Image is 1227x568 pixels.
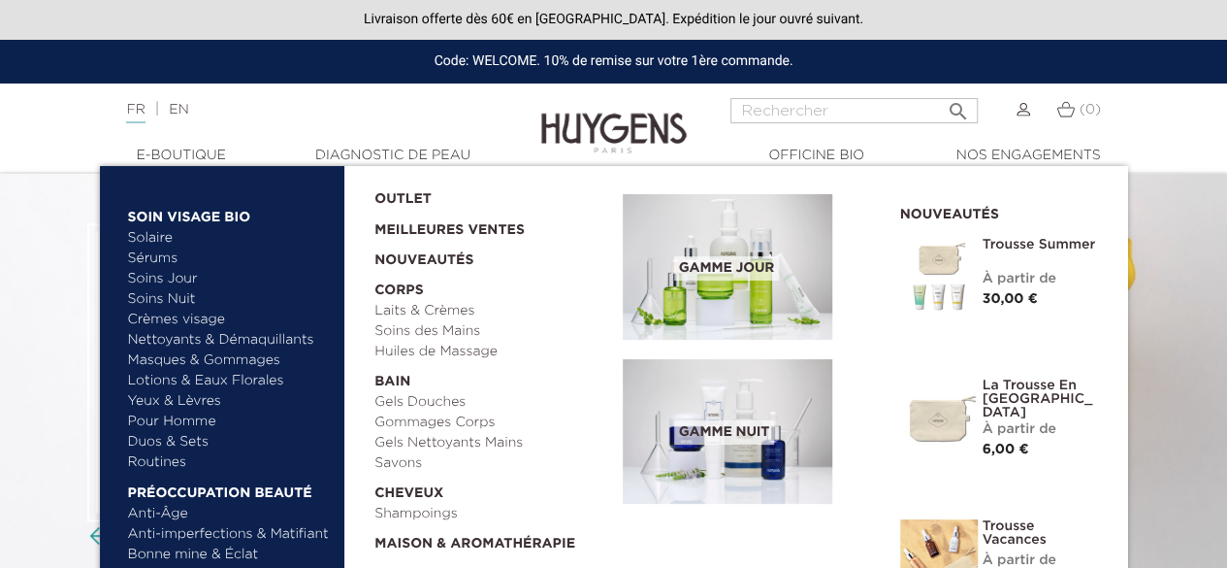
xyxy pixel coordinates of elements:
a: OUTLET [374,180,592,210]
a: Soins des Mains [374,321,609,342]
a: Soin Visage Bio [128,197,331,228]
i:  [947,94,970,117]
a: Meilleures Ventes [374,210,592,241]
a: Bonne mine & Éclat [128,545,331,565]
a: Sérums [128,249,331,269]
a: Gamme jour [623,194,871,340]
img: Trousse Summer [900,238,978,316]
img: La Trousse en Coton [900,379,978,456]
a: Maison & Aromathérapie [374,524,609,554]
span: Gamme jour [674,256,779,281]
a: EN [169,103,188,117]
a: Solaire [128,228,331,249]
a: Cheveux [374,474,609,504]
img: routine_jour_banner.jpg [623,194,832,340]
a: Anti-imperfections & Matifiant [128,524,331,545]
a: Préoccupation beauté [128,473,331,504]
a: Gels Douches [374,392,609,413]
span: (0) [1080,103,1101,117]
div: À partir de [983,269,1099,289]
h2: Nouveautés [900,200,1099,223]
a: Gels Nettoyants Mains [374,433,609,453]
a: Pour Homme [128,412,331,432]
img: Huygens [541,82,687,156]
a: Shampoings [374,504,609,524]
a: Duos & Sets [128,432,331,452]
a: Savons [374,453,609,474]
a: Gamme nuit [623,359,871,505]
span: 6,00 € [983,443,1029,456]
img: routine_nuit_banner.jpg [623,359,832,505]
a: FR [126,103,145,123]
a: Nettoyants & Démaquillants [128,330,331,351]
a: Laits & Crèmes [374,301,609,321]
a: Yeux & Lèvres [128,391,331,412]
a: Routines [128,452,331,473]
a: E-Boutique [84,146,278,166]
a: Huiles de Massage [374,342,609,362]
a: Anti-Âge [128,504,331,524]
a: Bain [374,362,609,392]
a: Masques & Gommages [128,351,331,371]
a: La Trousse en [GEOGRAPHIC_DATA] [983,379,1099,419]
div: À partir de [983,419,1099,440]
a: Lotions & Eaux Florales [128,371,331,391]
div: | [116,98,497,121]
a: Trousse Summer [983,238,1099,251]
a: Soins Nuit [128,289,313,310]
a: Diagnostic de peau [296,146,490,166]
a: Gommages Corps [374,413,609,433]
a: Soins Jour [128,269,331,289]
div: Boutons du carrousel [97,522,160,551]
a: Corps [374,271,609,301]
a: Nouveautés [374,241,609,271]
a: Crèmes visage [128,310,331,330]
button:  [941,92,976,118]
input: Rechercher [730,98,978,123]
span: Gamme nuit [674,420,774,445]
span: 30,00 € [983,292,1038,306]
a: Nos engagements [931,146,1125,166]
a: Officine Bio [720,146,914,166]
a: Trousse Vacances [983,519,1099,547]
